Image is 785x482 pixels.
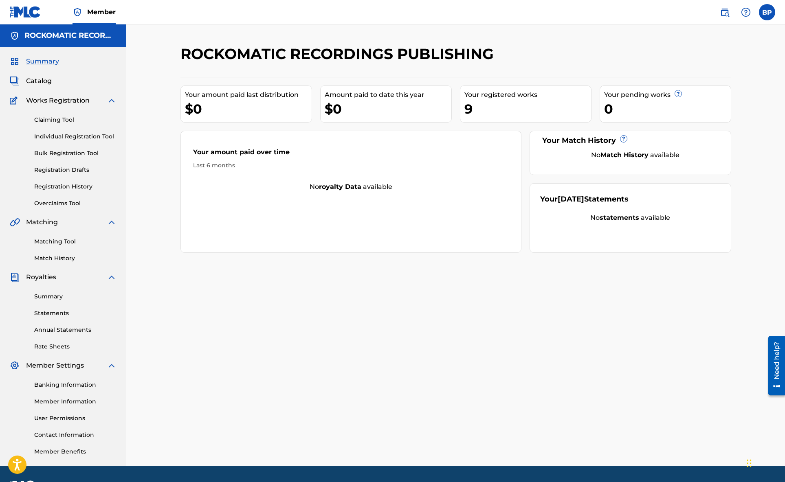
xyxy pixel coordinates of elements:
[464,90,591,100] div: Your registered works
[34,309,117,318] a: Statements
[180,45,498,63] h2: ROCKOMATIC RECORDINGS PUBLISHING
[741,7,751,17] img: help
[717,4,733,20] a: Public Search
[540,213,721,223] div: No available
[34,414,117,423] a: User Permissions
[738,4,754,20] div: Help
[540,194,629,205] div: Your Statements
[107,361,117,370] img: expand
[193,161,509,170] div: Last 6 months
[10,76,52,86] a: CatalogCatalog
[10,272,20,282] img: Royalties
[34,431,117,439] a: Contact Information
[34,326,117,334] a: Annual Statements
[10,217,20,227] img: Matching
[107,217,117,227] img: expand
[34,149,117,158] a: Bulk Registration Tool
[762,333,785,399] iframe: Resource Center
[720,7,730,17] img: search
[600,214,639,221] strong: statements
[87,7,116,17] span: Member
[10,361,20,370] img: Member Settings
[744,443,785,482] iframe: Chat Widget
[185,100,312,118] div: $0
[10,96,20,105] img: Works Registration
[759,4,775,20] div: User Menu
[26,361,84,370] span: Member Settings
[325,100,451,118] div: $0
[185,90,312,100] div: Your amount paid last distribution
[181,182,521,192] div: No available
[675,90,682,97] span: ?
[325,90,451,100] div: Amount paid to date this year
[26,96,90,105] span: Works Registration
[604,90,731,100] div: Your pending works
[107,272,117,282] img: expand
[558,195,584,204] span: [DATE]
[34,447,117,456] a: Member Benefits
[34,237,117,246] a: Matching Tool
[600,151,649,159] strong: Match History
[620,136,627,142] span: ?
[10,57,20,66] img: Summary
[10,6,41,18] img: MLC Logo
[26,57,59,66] span: Summary
[34,342,117,351] a: Rate Sheets
[24,31,117,40] h5: ROCKOMATIC RECORDINGS PUBLISHING
[26,217,58,227] span: Matching
[34,199,117,208] a: Overclaims Tool
[107,96,117,105] img: expand
[26,272,56,282] span: Royalties
[604,100,731,118] div: 0
[34,182,117,191] a: Registration History
[34,132,117,141] a: Individual Registration Tool
[747,451,752,475] div: Drag
[319,183,361,191] strong: royalty data
[26,76,52,86] span: Catalog
[10,57,59,66] a: SummarySummary
[34,116,117,124] a: Claiming Tool
[34,166,117,174] a: Registration Drafts
[73,7,82,17] img: Top Rightsholder
[10,31,20,41] img: Accounts
[34,397,117,406] a: Member Information
[10,76,20,86] img: Catalog
[550,150,721,160] div: No available
[34,381,117,389] a: Banking Information
[34,254,117,263] a: Match History
[540,135,721,146] div: Your Match History
[34,292,117,301] a: Summary
[464,100,591,118] div: 9
[193,147,509,161] div: Your amount paid over time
